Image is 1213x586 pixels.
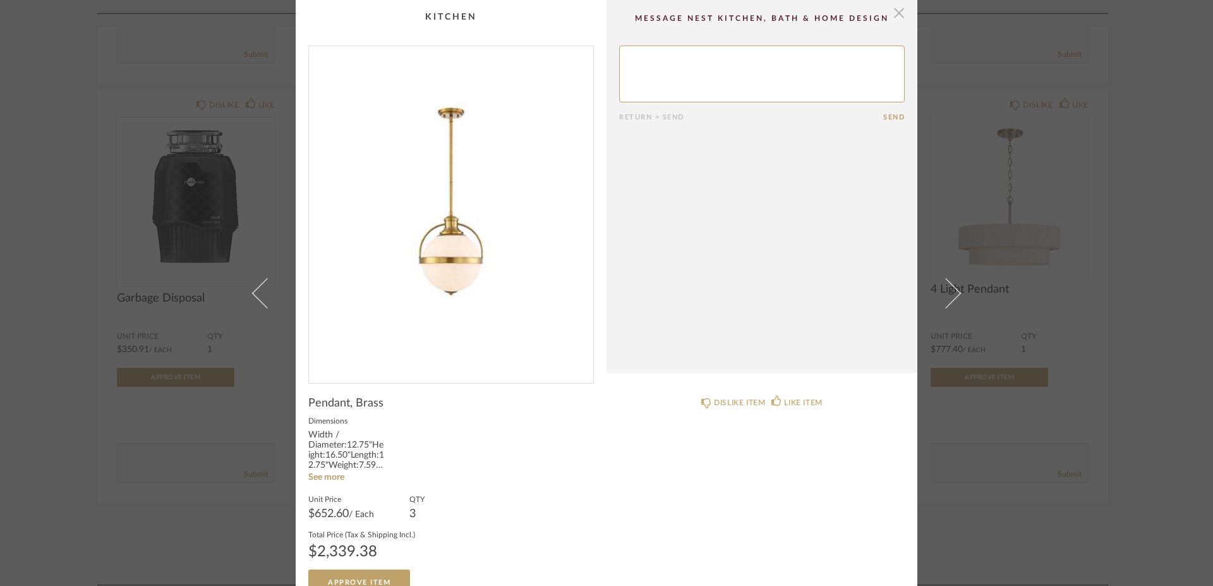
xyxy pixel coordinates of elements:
span: Approve Item [328,579,390,586]
label: Unit Price [308,494,374,504]
label: QTY [409,494,425,504]
span: / Each [349,510,374,519]
button: Send [883,113,905,121]
span: Pendant, Brass [308,396,383,410]
div: Width / Diameter:12.75"Height:16.50"Length:12.75"Weight:7.59 lbRod:4 x 12" & 1 x 6"Wire:80"Canopy... [308,430,384,471]
a: See more [308,473,344,482]
div: 0 [309,46,593,373]
div: LIKE ITEM [784,396,822,409]
div: $2,339.38 [308,544,415,559]
div: Return = Send [619,113,883,121]
div: 3 [409,509,425,519]
img: 7cb23899-cb0c-4b3c-a952-386d5001e768_1000x1000.jpg [309,46,593,373]
label: Dimensions [308,415,384,425]
span: $652.60 [308,508,349,520]
label: Total Price (Tax & Shipping Incl.) [308,529,415,539]
div: DISLIKE ITEM [714,396,765,409]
